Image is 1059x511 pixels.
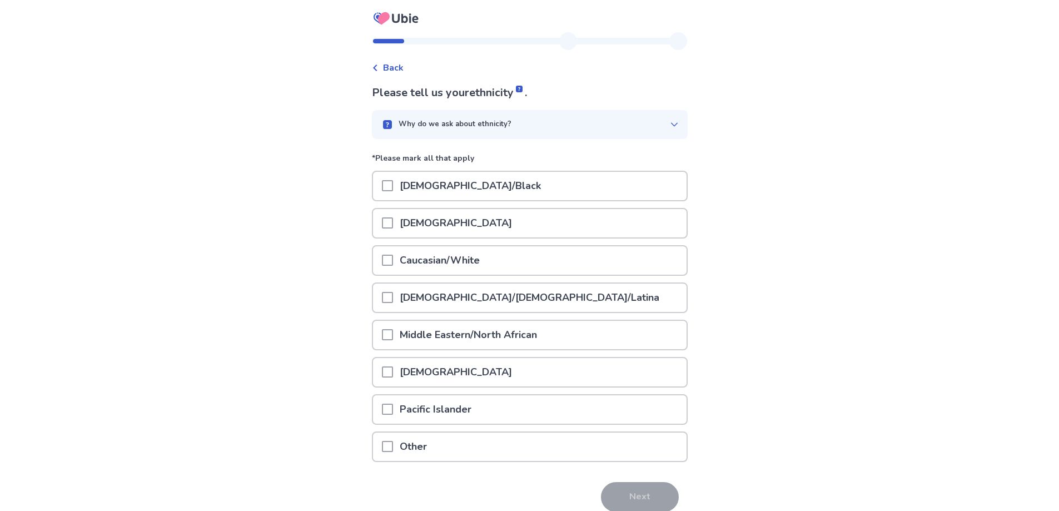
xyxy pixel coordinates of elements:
[399,119,511,130] p: Why do we ask about ethnicity?
[393,246,486,275] p: Caucasian/White
[393,172,548,200] p: [DEMOGRAPHIC_DATA]/Black
[383,61,404,75] span: Back
[469,85,525,100] span: ethnicity
[393,433,434,461] p: Other
[393,209,519,237] p: [DEMOGRAPHIC_DATA]
[393,358,519,386] p: [DEMOGRAPHIC_DATA]
[393,284,666,312] p: [DEMOGRAPHIC_DATA]/[DEMOGRAPHIC_DATA]/Latina
[372,152,688,171] p: *Please mark all that apply
[372,85,688,101] p: Please tell us your .
[393,321,544,349] p: Middle Eastern/North African
[393,395,478,424] p: Pacific Islander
